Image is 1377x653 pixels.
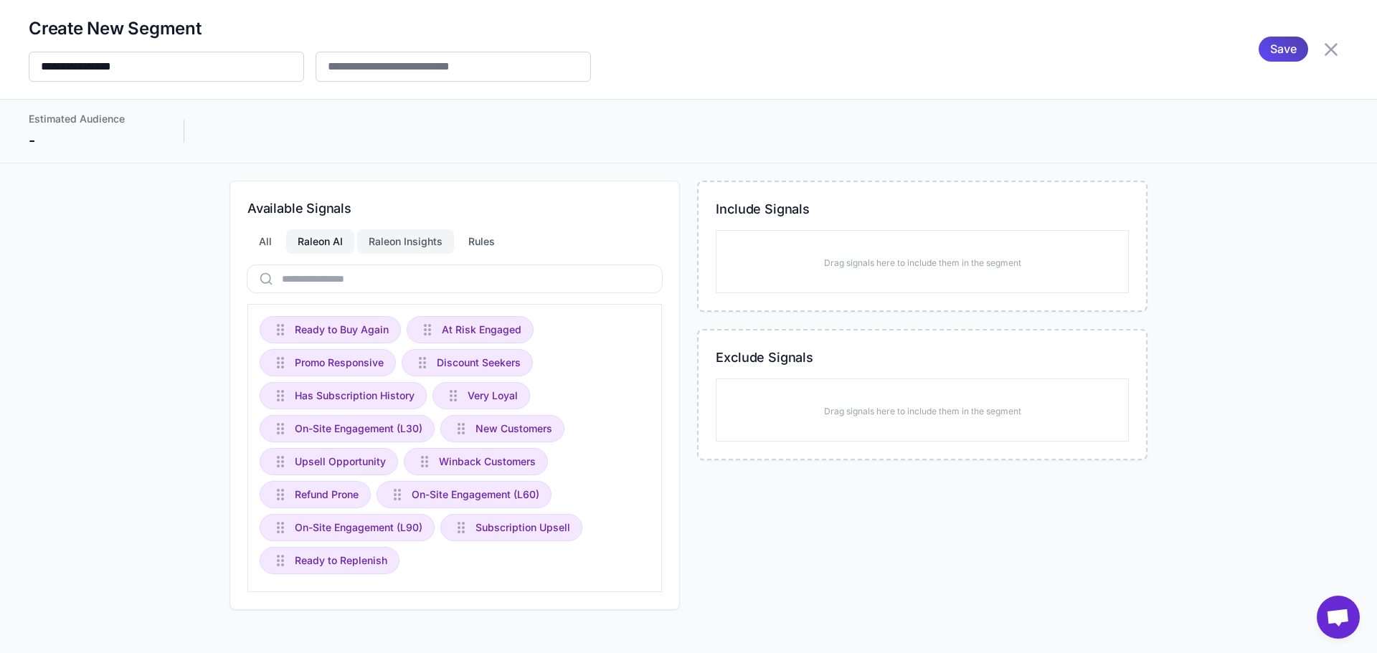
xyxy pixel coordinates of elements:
[442,322,521,338] span: At Risk Engaged
[29,17,591,40] h2: Create New Segment
[1270,37,1297,62] span: Save
[295,355,384,371] span: Promo Responsive
[357,229,454,254] div: Raleon Insights
[295,322,389,338] span: Ready to Buy Again
[412,487,539,502] span: On-Site Engagement (L60)
[295,553,387,568] span: Ready to Replenish
[468,388,518,404] span: Very Loyal
[247,229,283,254] div: All
[475,421,552,437] span: New Customers
[457,229,506,254] div: Rules
[29,130,155,151] div: -
[475,520,570,535] span: Subscription Upsell
[295,454,386,470] span: Upsell Opportunity
[437,355,521,371] span: Discount Seekers
[295,388,415,404] span: Has Subscription History
[295,487,359,502] span: Refund Prone
[824,257,1021,270] p: Drag signals here to include them in the segment
[716,348,1129,367] h3: Exclude Signals
[439,454,536,470] span: Winback Customers
[295,421,422,437] span: On-Site Engagement (L30)
[824,405,1021,418] p: Drag signals here to include them in the segment
[286,229,354,254] div: Raleon AI
[1317,596,1360,639] div: Open chat
[295,520,422,535] span: On-Site Engagement (L90)
[29,111,155,127] div: Estimated Audience
[247,199,662,218] h3: Available Signals
[716,199,1129,219] h3: Include Signals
